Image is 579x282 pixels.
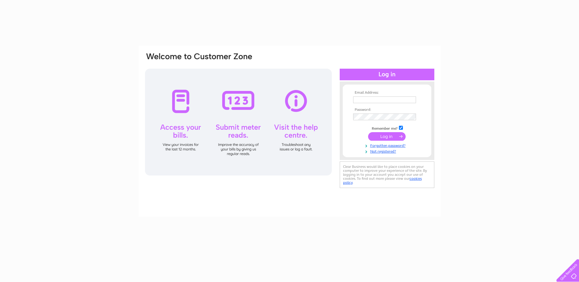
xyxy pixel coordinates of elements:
[353,148,422,154] a: Not registered?
[352,91,422,95] th: Email Address:
[340,161,434,188] div: Clear Business would like to place cookies on your computer to improve your experience of the sit...
[353,142,422,148] a: Forgotten password?
[343,176,422,185] a: cookies policy
[352,125,422,131] td: Remember me?
[368,132,406,141] input: Submit
[352,108,422,112] th: Password:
